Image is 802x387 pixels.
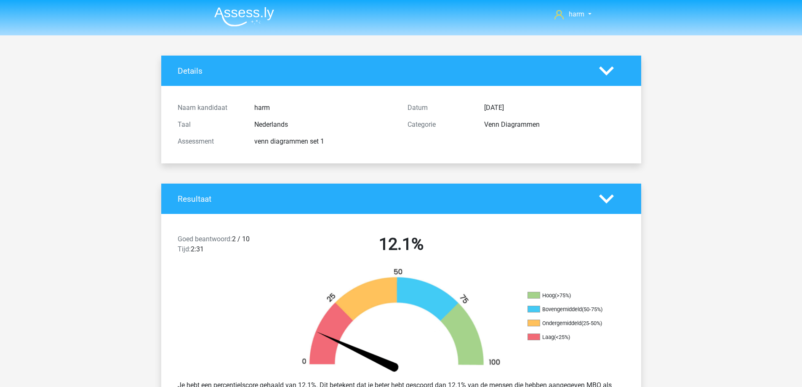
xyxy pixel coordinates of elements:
div: Naam kandidaat [171,103,248,113]
h2: 12.1% [293,234,510,254]
div: (>75%) [555,292,571,299]
div: Assessment [171,136,248,147]
div: Taal [171,120,248,130]
div: harm [248,103,401,113]
img: 12.534322578dee.png [288,268,515,374]
div: venn diagrammen set 1 [248,136,401,147]
img: Assessly [214,7,274,27]
div: 2 / 10 2:31 [171,234,286,258]
div: Venn Diagrammen [478,120,631,130]
div: Categorie [401,120,478,130]
li: Laag [528,334,612,341]
div: Datum [401,103,478,113]
div: Nederlands [248,120,401,130]
span: Goed beantwoord: [178,235,232,243]
li: Hoog [528,292,612,299]
h4: Details [178,66,586,76]
li: Bovengemiddeld [528,306,612,313]
li: Ondergemiddeld [528,320,612,327]
div: (50-75%) [582,306,602,312]
h4: Resultaat [178,194,586,204]
div: (<25%) [554,334,570,340]
span: Tijd: [178,245,191,253]
div: (25-50%) [581,320,602,326]
a: harm [551,9,594,19]
div: [DATE] [478,103,631,113]
span: harm [569,10,584,18]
